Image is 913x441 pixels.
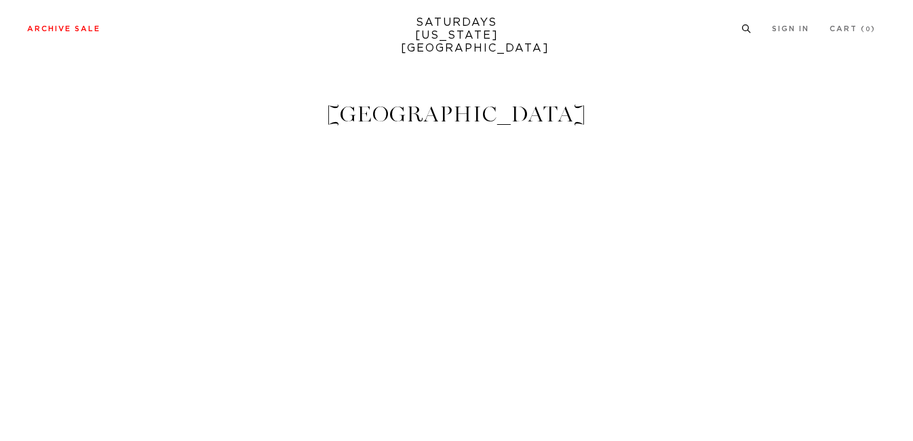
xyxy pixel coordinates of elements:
h4: [GEOGRAPHIC_DATA] [10,103,903,126]
a: Cart (0) [830,25,876,33]
a: SATURDAYS[US_STATE][GEOGRAPHIC_DATA] [401,16,513,55]
div: Byron Bay [10,144,448,436]
div: Sydney [465,144,903,436]
a: Sign In [772,25,809,33]
small: 0 [866,26,871,33]
a: Archive Sale [27,25,100,33]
